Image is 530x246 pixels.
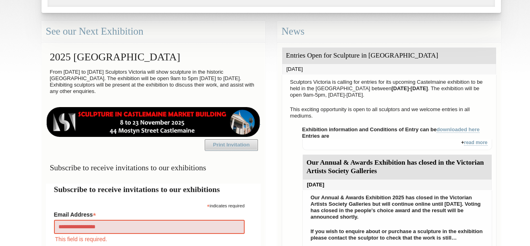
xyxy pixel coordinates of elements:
[302,126,480,133] strong: Exhibition information and Conditions of Entry can be
[282,64,496,74] div: [DATE]
[205,139,258,151] a: Print Invitation
[42,21,265,42] div: See our Next Exhibition
[46,67,261,97] p: From [DATE] to [DATE] Sculptors Victoria will show sculpture in the historic [GEOGRAPHIC_DATA]. T...
[286,77,492,100] p: Sculptors Victoria is calling for entries for its upcoming Castelmaine exhibition to be held in t...
[46,107,261,137] img: castlemaine-ldrbd25v2.png
[303,180,492,190] div: [DATE]
[436,126,480,133] a: downloaded here
[282,48,496,64] div: Entries Open for Sculpture in [GEOGRAPHIC_DATA]
[286,104,492,121] p: This exciting opportunity is open to all sculptors and we welcome entries in all mediums.
[54,235,245,244] div: This field is required.
[46,47,261,67] h2: 2025 [GEOGRAPHIC_DATA]
[302,139,492,150] div: +
[54,201,245,209] div: indicates required
[303,155,492,180] div: Our Annual & Awards Exhibition has closed in the Victorian Artists Society Galleries
[54,184,253,195] h2: Subscribe to receive invitations to our exhibitions
[307,226,488,243] p: If you wish to enquire about or purchase a sculpture in the exhibition please contact the sculpto...
[391,85,428,91] strong: [DATE]-[DATE]
[46,160,261,176] h3: Subscribe to receive invitations to our exhibitions
[307,192,488,222] p: Our Annual & Awards Exhibition 2025 has closed in the Victorian Artists Society Galleries but wil...
[464,140,487,146] a: read more
[54,209,245,219] label: Email Address
[277,21,501,42] div: News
